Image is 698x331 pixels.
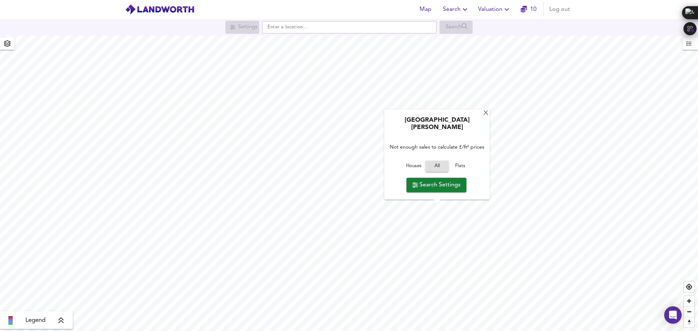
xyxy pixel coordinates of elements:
span: Legend [25,316,45,325]
div: X [483,110,489,117]
button: All [425,161,449,172]
button: Zoom in [684,296,694,306]
span: All [429,162,445,171]
img: logo [125,4,194,15]
button: Flats [449,161,472,172]
button: Search Settings [406,178,466,192]
button: Search [440,2,472,17]
button: Zoom out [684,306,694,317]
span: Search [443,4,469,15]
button: Valuation [475,2,514,17]
div: Open Intercom Messenger [664,306,682,324]
div: [GEOGRAPHIC_DATA][PERSON_NAME] [388,117,486,136]
span: Flats [450,162,470,171]
button: Map [414,2,437,17]
button: 10 [517,2,540,17]
input: Enter a location... [262,21,437,33]
div: Search for a location first or explore the map [225,21,259,34]
button: Find my location [684,282,694,292]
div: Not enough sales to calculate £/ft² prices [388,136,486,159]
span: Map [417,4,434,15]
div: Search for a location first or explore the map [440,21,473,34]
button: Houses [402,161,425,172]
span: Search Settings [412,180,461,190]
span: Valuation [478,4,511,15]
button: Reset bearing to north [684,317,694,327]
a: 10 [521,4,537,15]
span: Zoom out [684,307,694,317]
span: Houses [404,162,424,171]
button: Log out [546,2,573,17]
span: Log out [549,4,570,15]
